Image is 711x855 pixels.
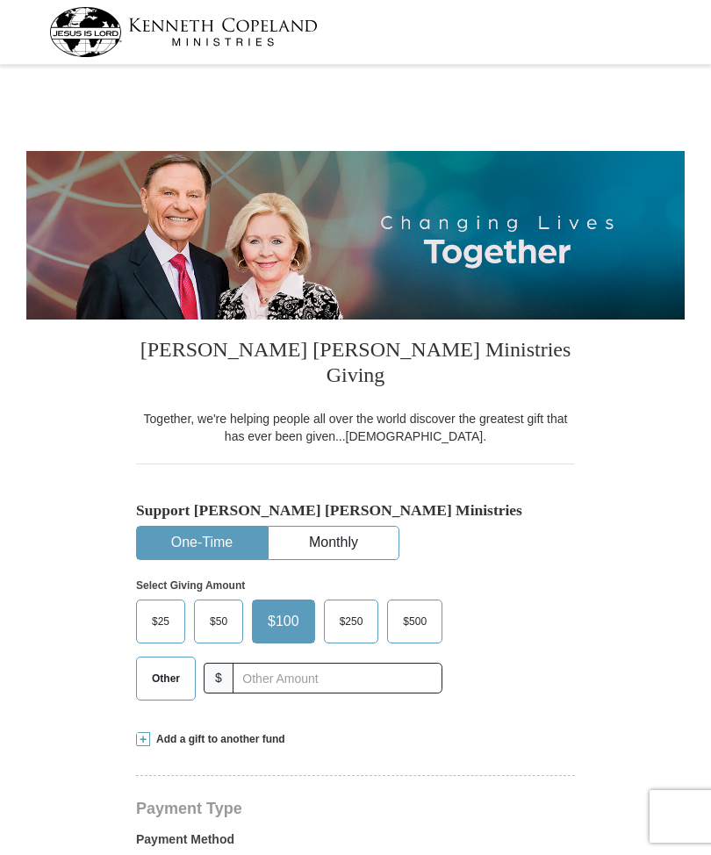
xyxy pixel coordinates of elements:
[143,608,178,635] span: $25
[259,608,308,635] span: $100
[150,732,285,747] span: Add a gift to another fund
[269,527,399,559] button: Monthly
[201,608,236,635] span: $50
[143,665,189,692] span: Other
[136,579,245,592] strong: Select Giving Amount
[394,608,435,635] span: $500
[136,501,575,520] h5: Support [PERSON_NAME] [PERSON_NAME] Ministries
[331,608,372,635] span: $250
[49,7,318,57] img: kcm-header-logo.svg
[137,527,267,559] button: One-Time
[233,663,442,693] input: Other Amount
[136,410,575,445] div: Together, we're helping people all over the world discover the greatest gift that has ever been g...
[136,320,575,410] h3: [PERSON_NAME] [PERSON_NAME] Ministries Giving
[204,663,233,693] span: $
[136,801,575,815] h4: Payment Type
